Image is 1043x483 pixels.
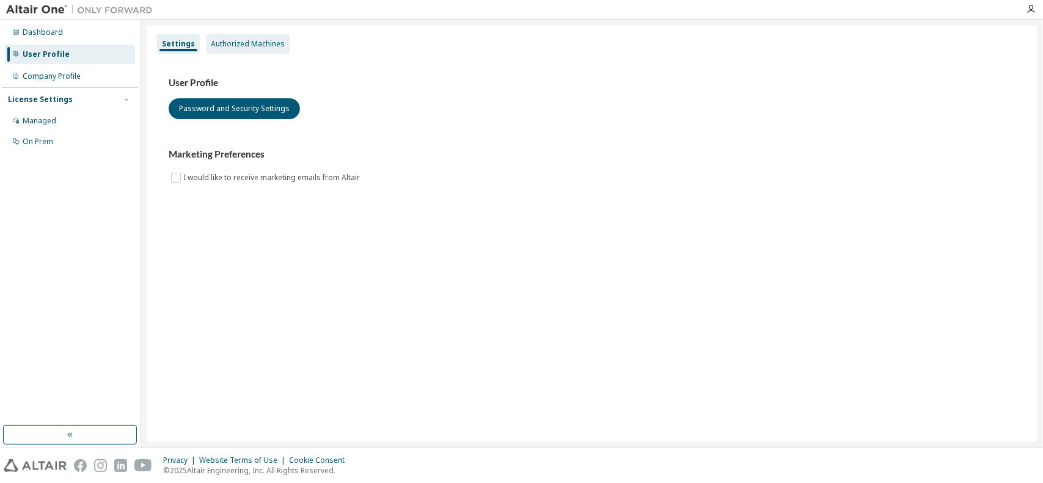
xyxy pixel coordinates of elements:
img: altair_logo.svg [4,459,67,472]
img: linkedin.svg [114,459,127,472]
div: Privacy [163,456,199,465]
h3: User Profile [169,77,1015,89]
h3: Marketing Preferences [169,148,1015,161]
div: Settings [162,39,195,49]
div: User Profile [23,49,70,59]
img: instagram.svg [94,459,107,472]
div: Authorized Machines [211,39,285,49]
div: On Prem [23,137,53,147]
div: License Settings [8,95,73,104]
div: Website Terms of Use [199,456,289,465]
img: youtube.svg [134,459,152,472]
div: Dashboard [23,27,63,37]
p: © 2025 Altair Engineering, Inc. All Rights Reserved. [163,465,352,476]
label: I would like to receive marketing emails from Altair [183,170,362,185]
img: facebook.svg [74,459,87,472]
img: Altair One [6,4,159,16]
button: Password and Security Settings [169,98,300,119]
div: Cookie Consent [289,456,352,465]
div: Company Profile [23,71,81,81]
div: Managed [23,116,56,126]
